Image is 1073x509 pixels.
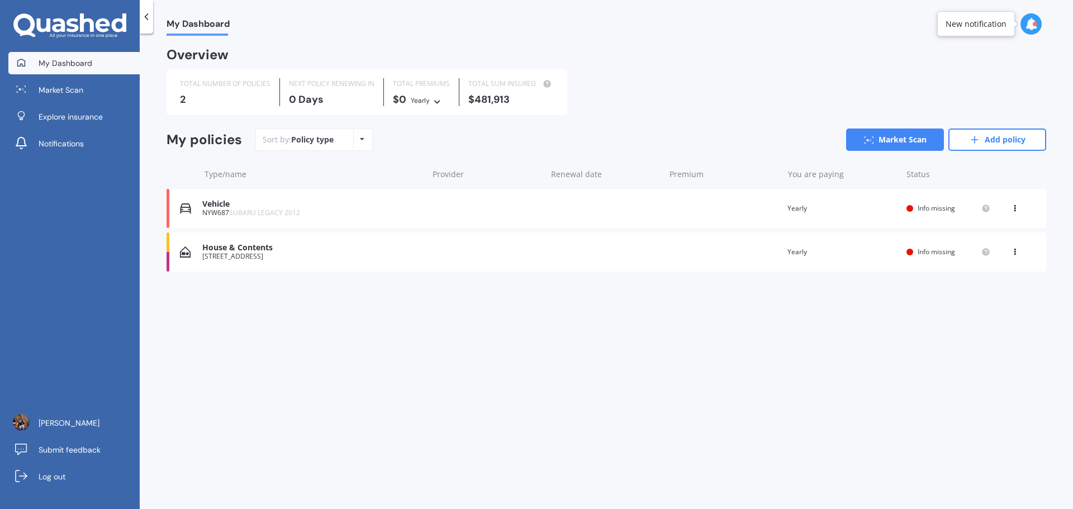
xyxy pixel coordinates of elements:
img: ACg8ocLx-VOqPCzrMVNiKhPE_5HwYTo1saiJRSNOxNRr0fVSPlYPJ4wT=s96-c [13,414,30,431]
div: Type/name [205,169,424,180]
span: [PERSON_NAME] [39,417,99,429]
div: $0 [393,94,450,106]
span: Notifications [39,138,84,149]
div: NYW687 [202,209,422,217]
div: Policy type [291,134,334,145]
a: Market Scan [8,79,140,101]
div: House & Contents [202,243,422,253]
span: Info missing [918,247,955,256]
div: Provider [433,169,542,180]
a: Add policy [948,129,1046,151]
span: Explore insurance [39,111,103,122]
span: Submit feedback [39,444,101,455]
div: You are paying [788,169,898,180]
span: Log out [39,471,65,482]
div: Vehicle [202,199,422,209]
div: My policies [167,132,242,148]
a: Log out [8,465,140,488]
div: Sort by: [263,134,334,145]
span: Market Scan [39,84,83,96]
img: Vehicle [180,203,191,214]
div: 2 [180,94,270,105]
div: TOTAL SUM INSURED [468,78,554,89]
a: Notifications [8,132,140,155]
a: Market Scan [846,129,944,151]
a: Submit feedback [8,439,140,461]
a: My Dashboard [8,52,140,74]
div: NEXT POLICY RENEWING IN [289,78,374,89]
div: Overview [167,49,229,60]
div: 0 Days [289,94,374,105]
div: Status [906,169,990,180]
div: TOTAL NUMBER OF POLICIES [180,78,270,89]
span: SUBARU LEGACY 2012 [229,208,300,217]
span: My Dashboard [167,18,230,34]
div: New notification [946,18,1006,30]
a: Explore insurance [8,106,140,128]
div: [STREET_ADDRESS] [202,253,422,260]
span: My Dashboard [39,58,92,69]
img: House & Contents [180,246,191,258]
div: Premium [670,169,779,180]
div: Renewal date [551,169,661,180]
div: TOTAL PREMIUMS [393,78,450,89]
span: Info missing [918,203,955,213]
div: $481,913 [468,94,554,105]
div: Yearly [787,246,898,258]
a: [PERSON_NAME] [8,412,140,434]
div: Yearly [787,203,898,214]
div: Yearly [411,95,430,106]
